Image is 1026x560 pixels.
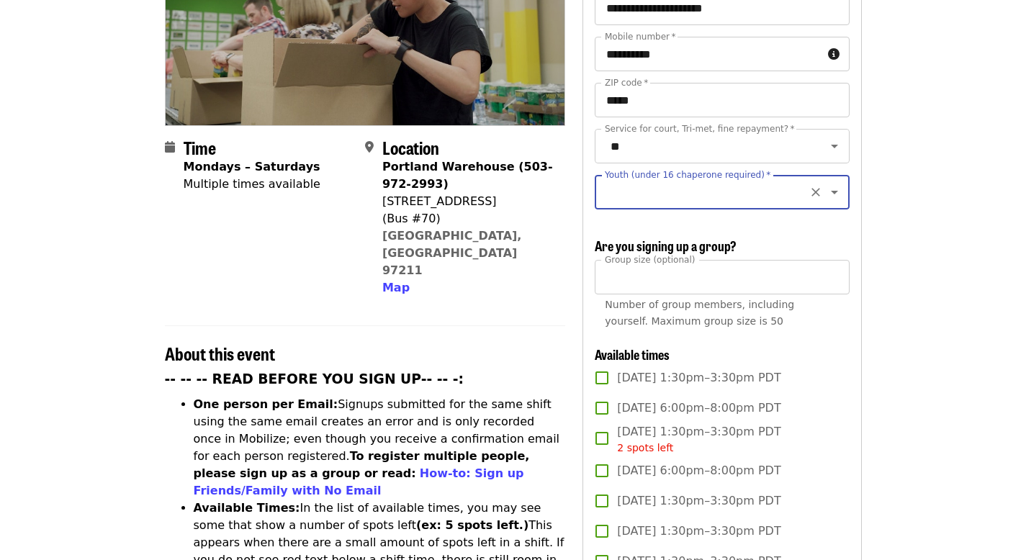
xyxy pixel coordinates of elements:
span: [DATE] 6:00pm–8:00pm PDT [617,462,780,479]
strong: To register multiple people, please sign up as a group or read: [194,449,530,480]
span: Number of group members, including yourself. Maximum group size is 50 [605,299,794,327]
a: How-to: Sign up Friends/Family with No Email [194,466,524,497]
input: [object Object] [595,260,849,294]
input: Mobile number [595,37,822,71]
div: [STREET_ADDRESS] [382,193,554,210]
label: Service for court, Tri-met, fine repayment? [605,125,795,133]
span: Available times [595,345,670,363]
button: Map [382,279,410,297]
span: About this event [165,340,275,366]
span: [DATE] 1:30pm–3:30pm PDT [617,369,780,387]
li: Signups submitted for the same shift using the same email creates an error and is only recorded o... [194,396,566,500]
label: Youth (under 16 chaperone required) [605,171,770,179]
span: Location [382,135,439,160]
label: Mobile number [605,32,675,41]
span: [DATE] 6:00pm–8:00pm PDT [617,399,780,417]
div: Multiple times available [184,176,320,193]
strong: One person per Email: [194,397,338,411]
span: Group size (optional) [605,254,695,264]
button: Clear [806,182,826,202]
strong: -- -- -- READ BEFORE YOU SIGN UP-- -- -: [165,371,464,387]
span: [DATE] 1:30pm–3:30pm PDT [617,523,780,540]
span: 2 spots left [617,442,673,453]
strong: Mondays – Saturdays [184,160,320,173]
label: ZIP code [605,78,648,87]
input: ZIP code [595,83,849,117]
span: Map [382,281,410,294]
span: [DATE] 1:30pm–3:30pm PDT [617,423,780,456]
div: (Bus #70) [382,210,554,227]
a: [GEOGRAPHIC_DATA], [GEOGRAPHIC_DATA] 97211 [382,229,522,277]
strong: (ex: 5 spots left.) [416,518,528,532]
strong: Portland Warehouse (503-972-2993) [382,160,553,191]
i: calendar icon [165,140,175,154]
i: circle-info icon [828,48,840,61]
span: Are you signing up a group? [595,236,737,255]
span: Time [184,135,216,160]
i: map-marker-alt icon [365,140,374,154]
button: Open [824,182,845,202]
span: [DATE] 1:30pm–3:30pm PDT [617,492,780,510]
button: Open [824,136,845,156]
strong: Available Times: [194,501,300,515]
